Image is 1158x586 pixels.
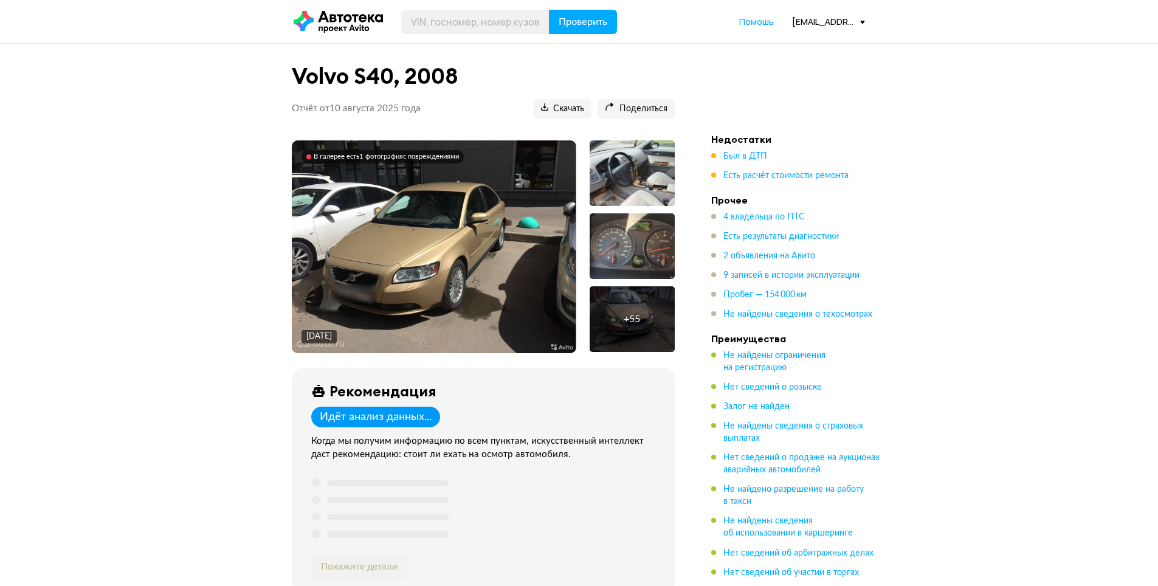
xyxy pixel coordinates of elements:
[292,140,576,353] img: Main car
[723,485,864,506] span: Не найдено разрешение на работу в такси
[314,153,459,161] div: В галерее есть 1 фотография с повреждениями
[723,549,874,557] span: Нет сведений об арбитражных делах
[534,99,591,119] button: Скачать
[624,313,640,325] div: + 55
[723,171,849,180] span: Есть расчёт стоимости ремонта
[401,10,550,34] input: VIN, госномер, номер кузова
[711,133,881,145] h4: Недостатки
[723,383,822,391] span: Нет сведений о розыске
[723,517,853,537] span: Не найдены сведения об использовании в каршеринге
[311,435,660,461] div: Когда мы получим информацию по всем пунктам, искусственный интеллект даст рекомендацию: стоит ли ...
[723,213,805,221] span: 4 владельца по ПТС
[711,194,881,206] h4: Прочее
[311,555,407,579] button: Покажите детали
[723,271,860,280] span: 9 записей в истории эксплуатации
[723,351,825,372] span: Не найдены ограничения на регистрацию
[292,63,675,89] h1: Volvo S40, 2008
[559,17,607,27] span: Проверить
[723,252,815,260] span: 2 объявления на Авито
[723,291,807,299] span: Пробег — 154 000 км
[723,568,859,577] span: Нет сведений об участии в торгах
[723,310,872,319] span: Не найдены сведения о техосмотрах
[723,402,790,411] span: Залог не найден
[329,382,436,399] div: Рекомендация
[321,562,398,571] span: Покажите детали
[320,410,432,424] div: Идёт анализ данных...
[723,232,839,241] span: Есть результаты диагностики
[739,16,774,27] span: Помощь
[711,333,881,345] h4: Преимущества
[292,103,421,115] p: Отчёт от 10 августа 2025 года
[723,453,880,474] span: Нет сведений о продаже на аукционах аварийных автомобилей
[792,16,865,27] div: [EMAIL_ADDRESS][PERSON_NAME][DOMAIN_NAME]
[605,103,667,115] span: Поделиться
[723,422,863,443] span: Не найдены сведения о страховых выплатах
[549,10,617,34] button: Проверить
[306,331,332,342] div: [DATE]
[723,152,767,160] span: Был в ДТП
[541,103,584,115] span: Скачать
[598,99,675,119] button: Поделиться
[739,16,774,28] a: Помощь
